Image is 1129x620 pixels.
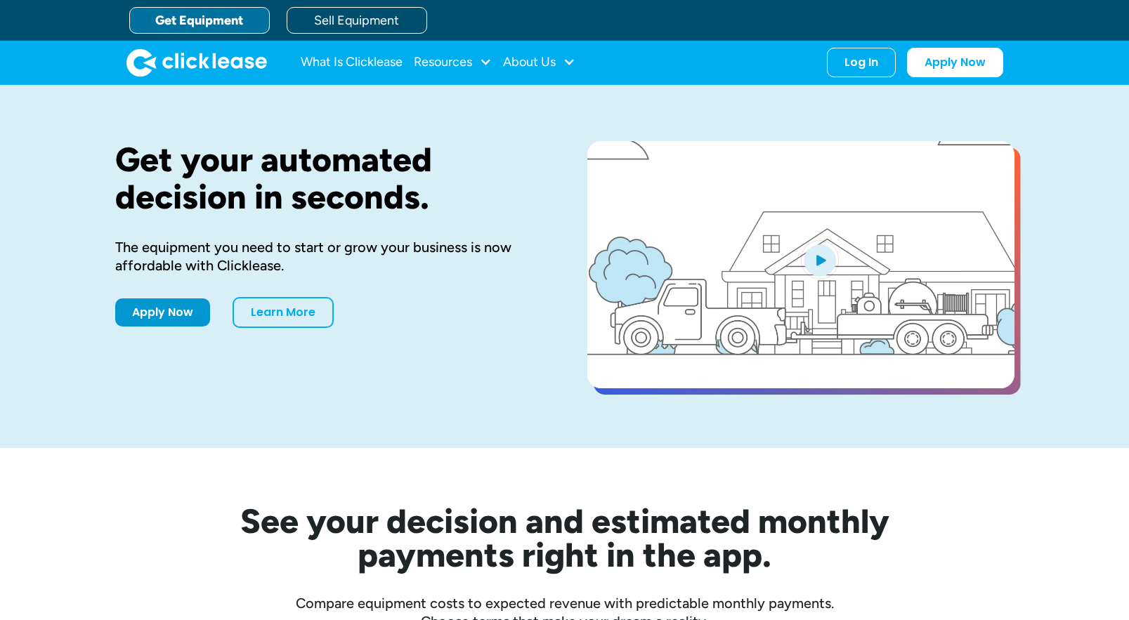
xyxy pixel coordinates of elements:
img: Clicklease logo [126,48,267,77]
img: Blue play button logo on a light blue circular background [801,240,839,279]
a: open lightbox [587,141,1014,388]
a: Apply Now [907,48,1003,77]
a: What Is Clicklease [301,48,403,77]
a: Sell Equipment [287,7,427,34]
h1: Get your automated decision in seconds. [115,141,542,216]
a: home [126,48,267,77]
div: About Us [503,48,575,77]
div: The equipment you need to start or grow your business is now affordable with Clicklease. [115,238,542,275]
a: Learn More [233,297,334,328]
div: Log In [844,55,878,70]
a: Get Equipment [129,7,270,34]
h2: See your decision and estimated monthly payments right in the app. [171,504,958,572]
div: Resources [414,48,492,77]
a: Apply Now [115,298,210,327]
